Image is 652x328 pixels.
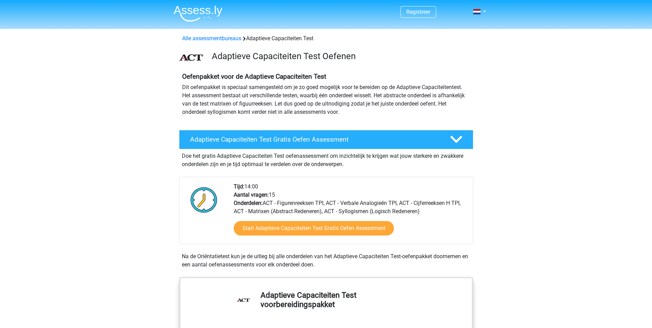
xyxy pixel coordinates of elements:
[179,149,473,168] div: Doe het gratis Adaptieve Capaciteiten Test oefenassessment om inzichtelijk te krijgen wat jouw st...
[182,35,241,42] a: Alle assessmentbureaus
[182,83,470,116] p: Dit oefenpakket is speciaal samengesteld om je zo goed mogelijk voor te bereiden op de Adaptieve ...
[406,9,430,15] a: Registreer
[179,252,473,269] div: Na de Oriëntatietest kun je de uitleg bij alle onderdelen van het Adaptieve Capaciteiten Test-oef...
[234,183,244,190] b: Tijd:
[179,34,473,43] div: Adaptieve Capaciteiten Test
[187,183,221,217] img: Klok
[229,183,473,244] div: 14:00 15 ACT - Figurenreeksen TPI, ACT - Verbale Analogieën TPI, ACT - Cijferreeksen H TPI, ACT -...
[190,135,439,143] h4: Adaptieve Capaciteiten Test Gratis Oefen Assessment
[174,6,222,22] img: Assessly
[234,192,269,198] b: Aantal vragen:
[212,51,468,62] h3: Adaptieve Capaciteiten Test Oefenen
[179,54,204,61] img: ACT
[176,130,476,149] a: Adaptieve Capaciteiten Test Gratis Oefen Assessment
[234,221,394,236] a: Start Adaptieve Capaciteiten Test Gratis Oefen Assessment
[182,73,326,80] b: Oefenpakket voor de Adaptieve Capaciteiten Test
[234,200,263,206] b: Onderdelen:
